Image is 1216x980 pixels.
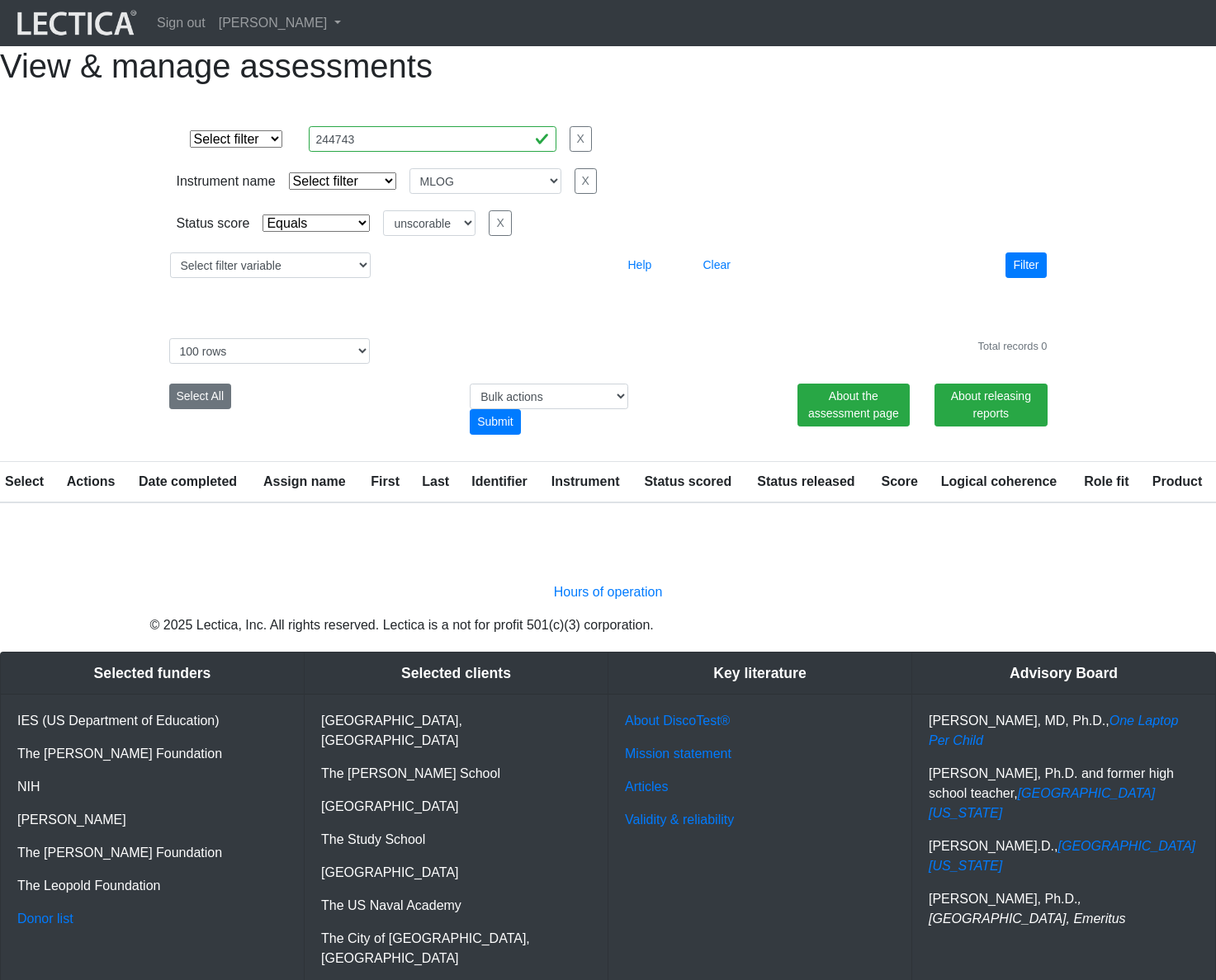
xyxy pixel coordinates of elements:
div: Submit [470,409,521,435]
a: About the assessment page [797,384,910,426]
a: Mission statement [625,747,731,761]
p: The [PERSON_NAME] Foundation [17,744,287,764]
img: lecticalive [13,7,137,39]
p: The Study School [321,830,591,850]
p: [GEOGRAPHIC_DATA], [GEOGRAPHIC_DATA] [321,711,591,751]
p: [PERSON_NAME], Ph.D. and former high school teacher, [929,764,1199,823]
th: Assign name [253,462,361,503]
div: Total records 0 [978,338,1048,354]
a: Status scored [644,474,731,488]
p: © 2025 Lectica, Inc. All rights reserved. Lectica is a not for profit 501(c)(3) corporation. [150,615,1067,635]
a: Validity & reliability [625,813,734,827]
p: [PERSON_NAME].D., [929,836,1199,876]
a: Articles [625,780,668,794]
button: Filter [1005,252,1046,278]
p: The US Naval Academy [321,896,591,916]
p: [PERSON_NAME], Ph.D. [929,889,1199,929]
a: Logical coherence [941,474,1057,488]
div: Selected funders [1,653,304,695]
div: Key literature [608,653,911,695]
a: Sign out [150,7,212,40]
p: IES (US Department of Education) [17,711,287,731]
a: Help [621,257,660,271]
a: [GEOGRAPHIC_DATA][US_STATE] [929,839,1195,873]
a: Date completed [139,474,237,488]
th: Actions [57,462,129,503]
a: Hours of operation [554,585,663,599]
a: Instrument [551,474,620,488]
p: [GEOGRAPHIC_DATA] [321,863,591,883]
button: Help [621,252,660,278]
p: The City of [GEOGRAPHIC_DATA], [GEOGRAPHIC_DATA] [321,929,591,968]
a: [PERSON_NAME] [212,7,348,40]
button: Clear [696,252,738,278]
button: X [575,168,597,194]
p: [PERSON_NAME] [17,810,287,830]
div: Instrument name [177,172,276,191]
button: X [570,126,592,152]
p: NIH [17,777,287,797]
a: Identifier [471,474,528,488]
div: Selected clients [305,653,608,695]
a: Donor list [17,912,73,926]
p: The [PERSON_NAME] School [321,764,591,784]
a: Last [422,474,449,488]
p: [GEOGRAPHIC_DATA] [321,797,591,817]
button: Select All [169,384,232,409]
a: Role fit [1084,474,1128,488]
a: Status released [757,474,854,488]
a: Product [1152,474,1202,488]
button: X [489,210,511,236]
p: [PERSON_NAME], MD, Ph.D., [929,711,1199,751]
a: About DiscoTest® [625,714,730,728]
p: The Leopold Foundation [17,876,287,896]
a: About releasing reports [934,384,1047,426]
div: Advisory Board [912,653,1215,695]
p: The [PERSON_NAME] Foundation [17,843,287,863]
div: Status score [177,214,250,233]
a: First [371,474,400,488]
a: Score [881,474,917,488]
a: [GEOGRAPHIC_DATA][US_STATE] [929,786,1155,820]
